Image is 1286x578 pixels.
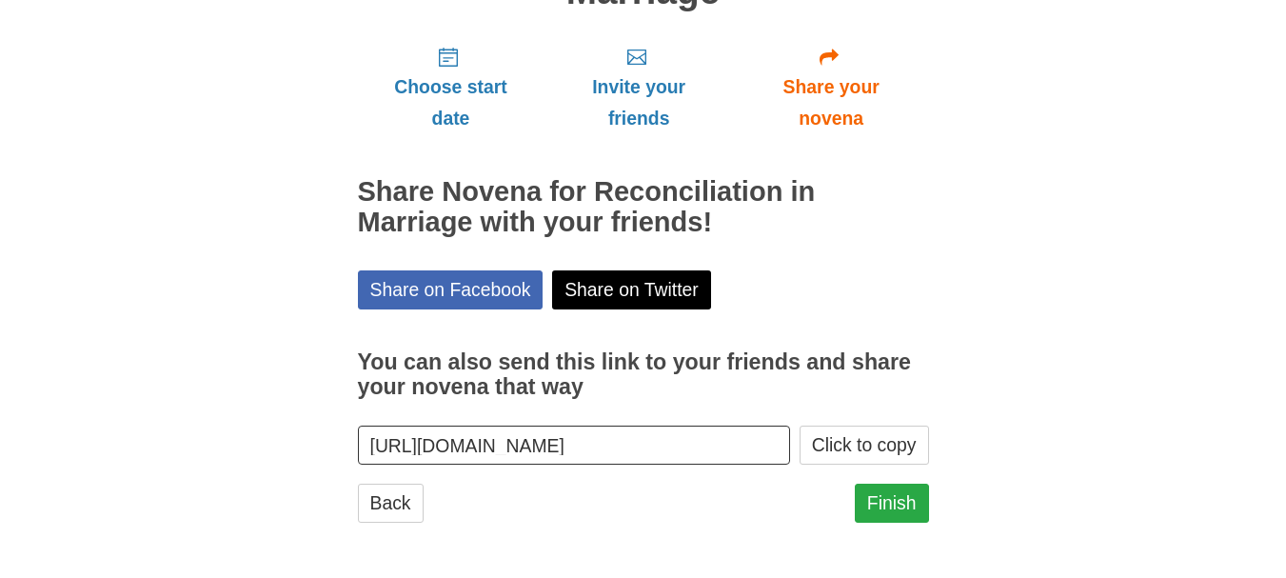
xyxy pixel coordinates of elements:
span: Choose start date [377,71,525,134]
a: Back [358,484,424,523]
a: Choose start date [358,30,544,144]
h3: You can also send this link to your friends and share your novena that way [358,350,929,399]
a: Share on Twitter [552,270,711,309]
span: Invite your friends [563,71,714,134]
a: Finish [855,484,929,523]
a: Share on Facebook [358,270,544,309]
h2: Share Novena for Reconciliation in Marriage with your friends! [358,177,929,238]
a: Share your novena [734,30,929,144]
span: Share your novena [753,71,910,134]
button: Click to copy [800,426,929,465]
a: Invite your friends [544,30,733,144]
